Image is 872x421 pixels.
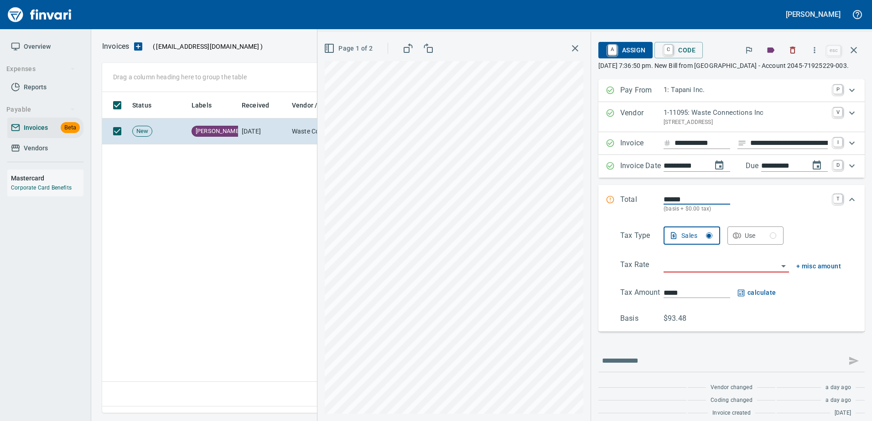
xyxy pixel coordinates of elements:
[11,185,72,191] a: Corporate Card Benefits
[598,61,865,70] p: [DATE] 7:36:50 pm. New Bill from [GEOGRAPHIC_DATA] - Account 2045-71925229-003.
[737,139,747,148] svg: Invoice description
[745,230,777,241] div: Use
[620,287,664,298] p: Tax Amount
[24,82,47,93] span: Reports
[6,63,75,75] span: Expenses
[620,194,664,214] p: Total
[192,127,244,136] span: [PERSON_NAME]
[806,154,828,176] button: change due date
[7,36,83,57] a: Overview
[620,138,664,149] p: Invoice
[835,409,851,418] span: [DATE]
[129,41,147,52] button: Upload an Invoice
[5,4,74,26] img: Finvari
[292,100,346,111] span: Vendor / From
[620,313,664,324] p: Basis
[833,160,842,169] a: D
[654,42,703,58] button: CCode
[192,100,212,111] span: Labels
[3,61,79,77] button: Expenses
[620,108,664,127] p: Vendor
[708,154,730,176] button: change date
[825,396,851,405] span: a day ago
[737,287,776,298] button: calculate
[192,100,223,111] span: Labels
[102,41,129,52] nav: breadcrumb
[833,85,842,94] a: P
[833,138,842,147] a: I
[784,7,843,21] button: [PERSON_NAME]
[777,260,790,272] button: Open
[598,132,865,155] div: Expand
[598,102,865,132] div: Expand
[805,40,825,60] button: More
[796,261,841,272] button: + misc amount
[608,45,617,55] a: A
[833,194,842,203] a: T
[606,42,645,58] span: Assign
[24,122,48,133] span: Invoices
[739,40,759,60] button: Flag
[238,118,288,144] td: [DATE]
[7,77,83,98] a: Reports
[620,259,664,272] p: Tax Rate
[61,123,80,133] span: Beta
[681,230,712,241] div: Sales
[664,138,671,149] svg: Invoice number
[783,40,803,60] button: Discard
[761,40,781,60] button: Labels
[24,143,48,154] span: Vendors
[326,43,373,54] span: Page 1 of 2
[711,396,752,405] span: Coding changed
[598,185,865,223] div: Expand
[113,72,247,82] p: Drag a column heading here to group the table
[132,100,163,111] span: Status
[11,173,83,183] h6: Mastercard
[664,108,828,118] p: 1-11095: Waste Connections Inc
[825,39,865,61] span: Close invoice
[598,155,865,178] div: Expand
[833,108,842,117] a: V
[786,10,841,19] h5: [PERSON_NAME]
[24,41,51,52] span: Overview
[664,118,828,127] p: [STREET_ADDRESS]
[133,127,152,136] span: New
[242,100,269,111] span: Received
[6,104,75,115] span: Payable
[746,160,789,171] p: Due
[662,42,696,58] span: Code
[843,350,865,372] span: This records your message into the invoice and notifies anyone mentioned
[598,79,865,102] div: Expand
[664,205,828,214] p: (basis + $0.00 tax)
[727,226,784,245] button: Use
[102,41,129,52] p: Invoices
[242,100,281,111] span: Received
[664,313,707,324] p: $93.48
[620,85,664,97] p: Pay From
[664,85,828,95] p: 1: Tapani Inc.
[664,45,673,55] a: C
[7,138,83,159] a: Vendors
[825,383,851,392] span: a day ago
[288,118,379,144] td: Waste Connections Inc (1-11095)
[598,223,865,332] div: Expand
[7,118,83,138] a: InvoicesBeta
[664,226,720,245] button: Sales
[322,40,376,57] button: Page 1 of 2
[3,101,79,118] button: Payable
[620,160,664,172] p: Invoice Date
[827,46,841,56] a: esc
[132,100,151,111] span: Status
[712,409,751,418] span: Invoice created
[620,230,664,245] p: Tax Type
[155,42,260,51] span: [EMAIL_ADDRESS][DOMAIN_NAME]
[598,42,653,58] button: AAssign
[292,100,334,111] span: Vendor / From
[711,383,752,392] span: Vendor changed
[147,42,263,51] p: ( )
